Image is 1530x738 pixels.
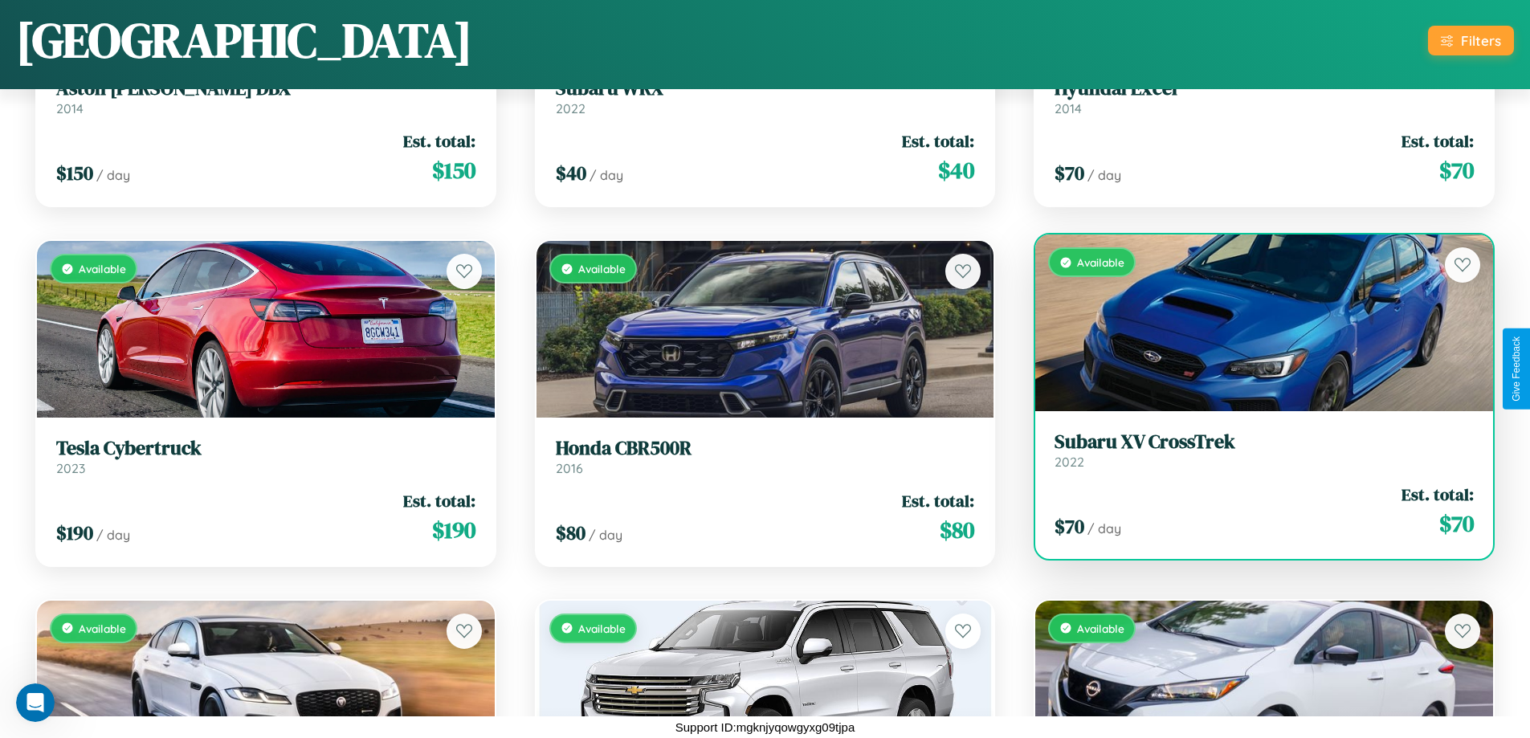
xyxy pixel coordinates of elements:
div: Filters [1461,32,1501,49]
h3: Subaru XV CrossTrek [1055,430,1474,454]
span: Available [1077,622,1124,635]
span: $ 40 [938,154,974,186]
h3: Hyundai Excel [1055,77,1474,100]
span: $ 80 [940,514,974,546]
span: Available [79,622,126,635]
p: Support ID: mgknjyqowgyxg09tjpa [675,716,855,738]
span: $ 70 [1055,160,1084,186]
span: Est. total: [902,129,974,153]
span: Available [578,622,626,635]
span: / day [96,527,130,543]
a: Tesla Cybertruck2023 [56,437,475,476]
h3: Honda CBR500R [556,437,975,460]
span: $ 70 [1439,154,1474,186]
span: 2022 [556,100,585,116]
h3: Aston [PERSON_NAME] DBX [56,77,475,100]
span: $ 190 [56,520,93,546]
a: Subaru XV CrossTrek2022 [1055,430,1474,470]
a: Aston [PERSON_NAME] DBX2014 [56,77,475,116]
div: Give Feedback [1511,336,1522,402]
span: / day [590,167,623,183]
span: Available [79,262,126,275]
span: Est. total: [403,129,475,153]
span: 2023 [56,460,85,476]
span: $ 190 [432,514,475,546]
button: Filters [1428,26,1514,55]
span: 2014 [56,100,84,116]
span: Available [1077,255,1124,269]
iframe: Intercom live chat [16,683,55,722]
span: Est. total: [403,489,475,512]
span: / day [589,527,622,543]
span: $ 150 [56,160,93,186]
span: $ 150 [432,154,475,186]
span: / day [1087,167,1121,183]
span: 2022 [1055,454,1084,470]
span: / day [1087,520,1121,536]
span: 2016 [556,460,583,476]
span: $ 40 [556,160,586,186]
span: 2014 [1055,100,1082,116]
h1: [GEOGRAPHIC_DATA] [16,7,472,73]
a: Honda CBR500R2016 [556,437,975,476]
h3: Subaru WRX [556,77,975,100]
span: Est. total: [1401,483,1474,506]
span: $ 70 [1055,513,1084,540]
span: $ 80 [556,520,585,546]
span: Available [578,262,626,275]
span: / day [96,167,130,183]
span: Est. total: [1401,129,1474,153]
h3: Tesla Cybertruck [56,437,475,460]
span: $ 70 [1439,508,1474,540]
span: Est. total: [902,489,974,512]
a: Hyundai Excel2014 [1055,77,1474,116]
a: Subaru WRX2022 [556,77,975,116]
